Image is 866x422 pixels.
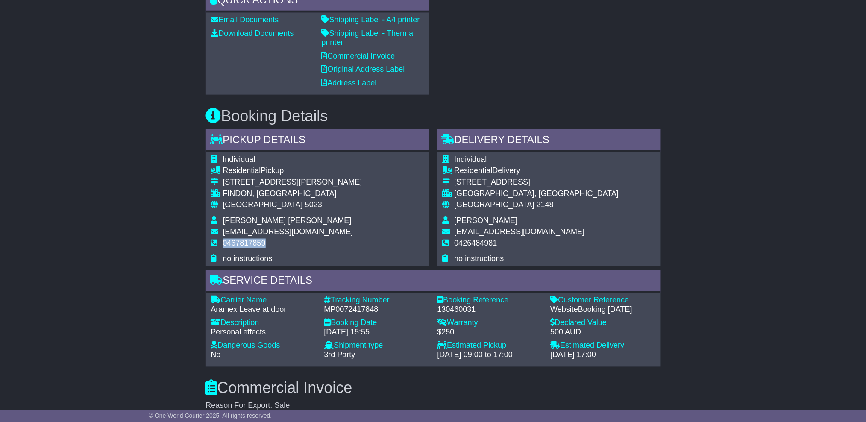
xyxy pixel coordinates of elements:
span: Individual [455,155,487,164]
div: Reason For Export: Sale [206,401,661,411]
div: Shipment type [324,341,429,351]
span: Residential [223,166,261,175]
span: no instructions [455,255,504,263]
span: 3rd Party [324,351,355,359]
a: Download Documents [211,29,294,38]
div: MP0072417848 [324,305,429,315]
span: 5023 [305,200,322,209]
div: Carrier Name [211,296,316,305]
a: Email Documents [211,15,279,24]
div: Booking Reference [437,296,542,305]
span: 2148 [537,200,554,209]
span: [PERSON_NAME] [PERSON_NAME] [223,216,352,225]
span: Residential [455,166,493,175]
h3: Booking Details [206,108,661,125]
div: [DATE] 15:55 [324,328,429,337]
a: Original Address Label [322,65,405,73]
a: Address Label [322,79,377,87]
a: Shipping Label - Thermal printer [322,29,415,47]
div: Dangerous Goods [211,341,316,351]
span: [PERSON_NAME] [455,216,518,225]
div: WebsiteBooking [DATE] [551,305,655,315]
div: [STREET_ADDRESS][PERSON_NAME] [223,178,362,187]
span: [GEOGRAPHIC_DATA] [223,200,303,209]
div: [GEOGRAPHIC_DATA], [GEOGRAPHIC_DATA] [455,189,619,199]
span: [EMAIL_ADDRESS][DOMAIN_NAME] [455,227,585,236]
a: Shipping Label - A4 printer [322,15,420,24]
h3: Commercial Invoice [206,380,661,397]
div: [STREET_ADDRESS] [455,178,619,187]
div: 500 AUD [551,328,655,337]
span: no instructions [223,255,273,263]
span: 0426484981 [455,239,497,247]
div: Estimated Pickup [437,341,542,351]
span: 0467817859 [223,239,266,247]
div: Declared Value [551,319,655,328]
div: Pickup [223,166,362,176]
div: Estimated Delivery [551,341,655,351]
span: Individual [223,155,255,164]
div: [DATE] 17:00 [551,351,655,360]
div: Tracking Number [324,296,429,305]
div: Aramex Leave at door [211,305,316,315]
span: [GEOGRAPHIC_DATA] [455,200,534,209]
div: Pickup Details [206,129,429,152]
span: [EMAIL_ADDRESS][DOMAIN_NAME] [223,227,353,236]
div: Description [211,319,316,328]
div: Delivery Details [437,129,661,152]
div: Delivery [455,166,619,176]
span: No [211,351,221,359]
div: [DATE] 09:00 to 17:00 [437,351,542,360]
a: Commercial Invoice [322,52,395,60]
div: Booking Date [324,319,429,328]
div: $250 [437,328,542,337]
div: FINDON, [GEOGRAPHIC_DATA] [223,189,362,199]
div: Service Details [206,270,661,293]
div: Customer Reference [551,296,655,305]
span: © One World Courier 2025. All rights reserved. [149,412,272,419]
div: Warranty [437,319,542,328]
div: Personal effects [211,328,316,337]
div: 130460031 [437,305,542,315]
